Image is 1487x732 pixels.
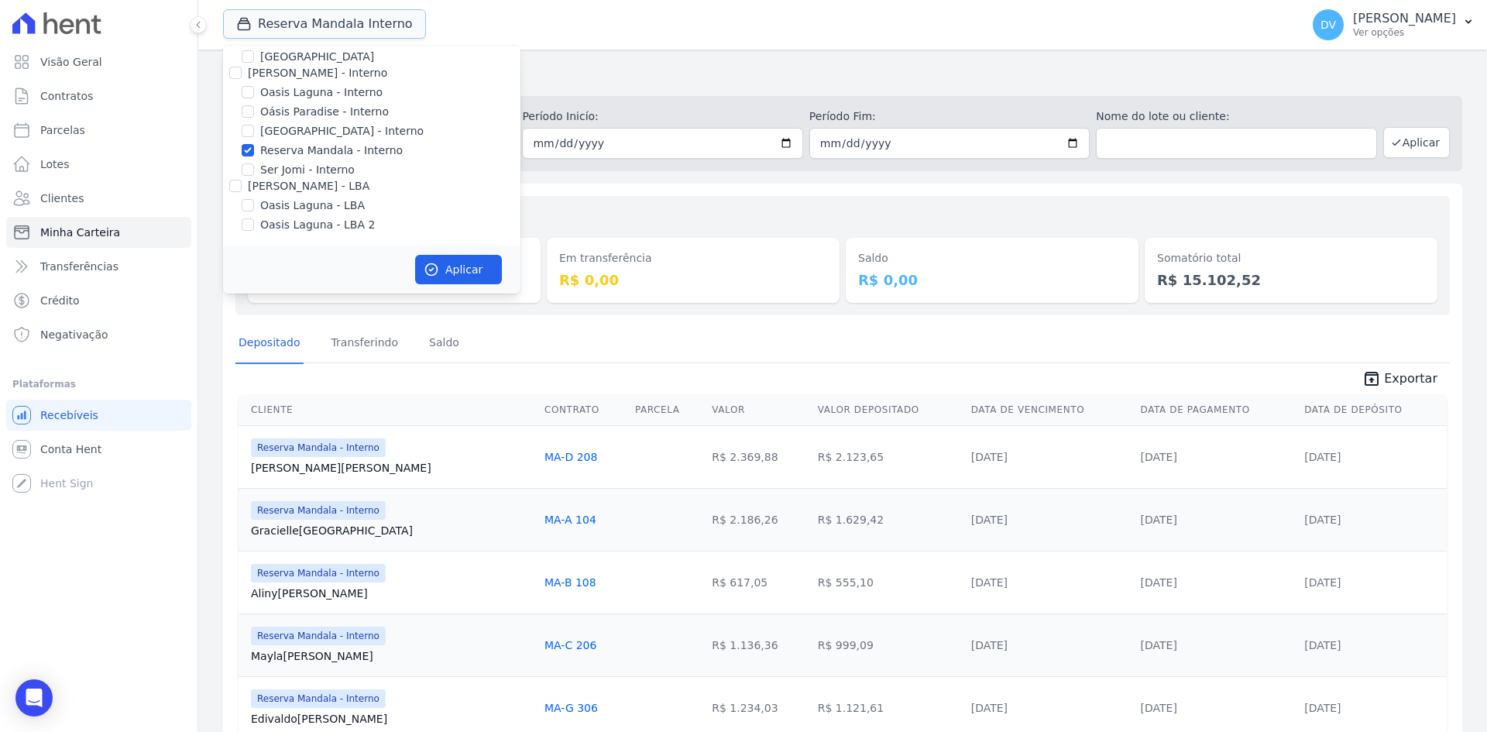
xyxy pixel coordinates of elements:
a: [DATE] [971,451,1008,463]
td: R$ 555,10 [812,551,965,613]
td: R$ 2.123,65 [812,425,965,488]
a: [DATE] [1304,514,1341,526]
td: R$ 1.136,36 [706,613,812,676]
a: [DATE] [1141,514,1177,526]
dd: R$ 0,00 [858,270,1126,290]
a: Recebíveis [6,400,191,431]
a: MA-C 206 [544,639,596,651]
th: Valor [706,394,812,426]
button: Aplicar [1383,127,1450,158]
a: Depositado [235,324,304,364]
label: Oásis Paradise - Interno [260,104,389,120]
span: Reserva Mandala - Interno [251,689,386,708]
span: Contratos [40,88,93,104]
label: Período Inicío: [522,108,802,125]
a: Transferências [6,251,191,282]
th: Data de Depósito [1298,394,1447,426]
dt: Em transferência [559,250,827,266]
label: Oasis Laguna - LBA [260,198,365,214]
span: Parcelas [40,122,85,138]
a: Edivaldo[PERSON_NAME] [251,711,532,727]
a: Visão Geral [6,46,191,77]
span: Crédito [40,293,80,308]
span: Reserva Mandala - Interno [251,438,386,457]
span: Exportar [1384,369,1437,388]
label: Ser Jomi - Interno [260,162,355,178]
label: [GEOGRAPHIC_DATA] - Interno [260,123,424,139]
a: [DATE] [971,514,1008,526]
a: [DATE] [1141,702,1177,714]
label: [PERSON_NAME] - LBA [248,180,369,192]
span: Clientes [40,191,84,206]
a: MA-B 108 [544,576,596,589]
a: [DATE] [1141,639,1177,651]
span: Transferências [40,259,118,274]
a: Conta Hent [6,434,191,465]
a: Crédito [6,285,191,316]
label: Oasis Laguna - LBA 2 [260,217,375,233]
span: Reserva Mandala - Interno [251,627,386,645]
span: Conta Hent [40,442,101,457]
label: Período Fim: [809,108,1090,125]
i: unarchive [1362,369,1381,388]
td: R$ 2.186,26 [706,488,812,551]
span: DV [1320,19,1336,30]
a: [DATE] [1141,451,1177,463]
dd: R$ 15.102,52 [1157,270,1425,290]
a: [PERSON_NAME][PERSON_NAME] [251,460,532,476]
span: Reserva Mandala - Interno [251,564,386,583]
a: [DATE] [1304,639,1341,651]
th: Data de Vencimento [965,394,1135,426]
div: Open Intercom Messenger [15,679,53,717]
th: Parcela [629,394,706,426]
a: MA-D 208 [544,451,597,463]
div: Plataformas [12,375,185,393]
td: R$ 2.369,88 [706,425,812,488]
a: Contratos [6,81,191,112]
a: [DATE] [1304,451,1341,463]
span: Minha Carteira [40,225,120,240]
label: [GEOGRAPHIC_DATA] [260,49,374,65]
a: Negativação [6,319,191,350]
a: Clientes [6,183,191,214]
h2: Minha Carteira [223,62,1462,90]
a: [DATE] [971,702,1008,714]
a: [DATE] [971,639,1008,651]
a: [DATE] [971,576,1008,589]
a: unarchive Exportar [1350,369,1450,391]
a: [DATE] [1141,576,1177,589]
button: DV [PERSON_NAME] Ver opções [1300,3,1487,46]
button: Reserva Mandala Interno [223,9,426,39]
span: Negativação [40,327,108,342]
label: Reserva Mandala - Interno [260,143,403,159]
th: Cliente [239,394,538,426]
a: MA-A 104 [544,514,596,526]
span: Lotes [40,156,70,172]
button: Aplicar [415,255,502,284]
a: Transferindo [328,324,402,364]
a: Saldo [426,324,462,364]
span: Recebíveis [40,407,98,423]
label: Oasis Laguna - Interno [260,84,383,101]
th: Data de Pagamento [1135,394,1299,426]
a: Mayla[PERSON_NAME] [251,648,532,664]
td: R$ 617,05 [706,551,812,613]
dd: R$ 0,00 [559,270,827,290]
dt: Somatório total [1157,250,1425,266]
a: Gracielle[GEOGRAPHIC_DATA] [251,523,532,538]
span: Visão Geral [40,54,102,70]
label: [PERSON_NAME] - Interno [248,67,387,79]
p: [PERSON_NAME] [1353,11,1456,26]
th: Valor Depositado [812,394,965,426]
label: Nome do lote ou cliente: [1096,108,1376,125]
p: Ver opções [1353,26,1456,39]
span: Reserva Mandala - Interno [251,501,386,520]
td: R$ 1.629,42 [812,488,965,551]
a: MA-G 306 [544,702,598,714]
a: Minha Carteira [6,217,191,248]
dt: Saldo [858,250,1126,266]
a: Parcelas [6,115,191,146]
a: Lotes [6,149,191,180]
th: Contrato [538,394,629,426]
td: R$ 999,09 [812,613,965,676]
